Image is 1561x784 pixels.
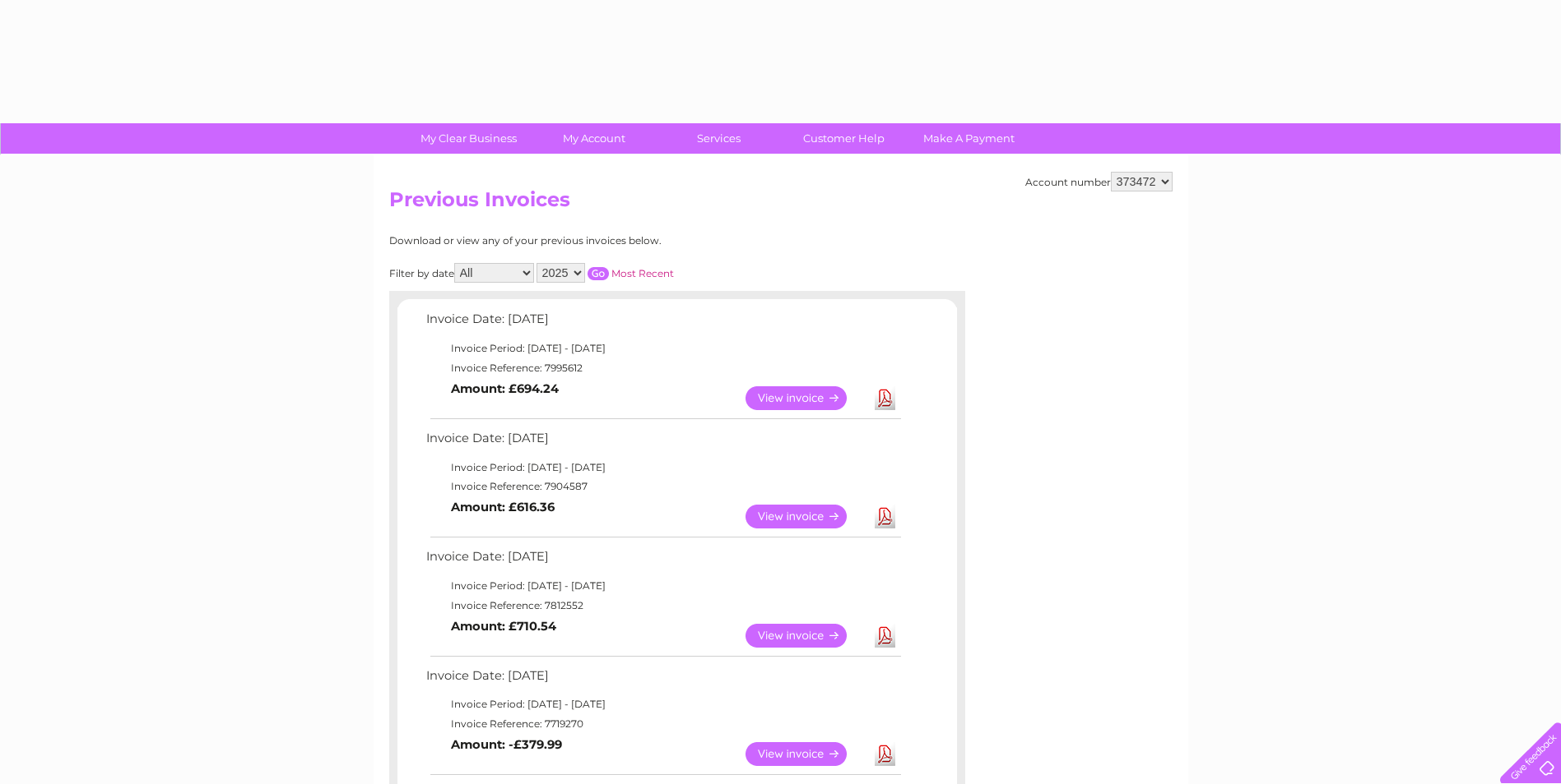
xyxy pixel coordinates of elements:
a: Download [875,742,895,766]
h2: Previous Invoices [389,188,1173,219]
a: Download [875,505,895,528]
td: Invoice Reference: 7995612 [422,358,904,378]
div: Download or view any of your previous invoices below. [389,235,821,247]
a: Download [875,386,895,410]
div: Account number [1025,172,1173,191]
a: Download [875,624,895,648]
td: Invoice Reference: 7812552 [422,596,904,616]
td: Invoice Period: [DATE] - [DATE] [422,576,904,596]
a: View [746,505,866,528]
a: My Clear Business [401,123,537,154]
b: Amount: £710.54 [451,619,556,634]
a: Customer Help [776,123,912,154]
a: Services [651,123,787,154]
b: Amount: £694.24 [451,381,559,396]
div: Filter by date [389,263,821,283]
td: Invoice Date: [DATE] [422,308,904,339]
td: Invoice Period: [DATE] - [DATE] [422,339,904,358]
td: Invoice Date: [DATE] [422,546,904,576]
a: My Account [526,123,662,154]
a: Make A Payment [901,123,1037,154]
td: Invoice Date: [DATE] [422,665,904,695]
td: Invoice Reference: 7719270 [422,714,904,734]
a: View [746,386,866,410]
td: Invoice Period: [DATE] - [DATE] [422,694,904,714]
b: Amount: -£379.99 [451,737,562,752]
a: Most Recent [611,267,674,279]
b: Amount: £616.36 [451,500,555,514]
td: Invoice Period: [DATE] - [DATE] [422,458,904,477]
td: Invoice Date: [DATE] [422,427,904,458]
td: Invoice Reference: 7904587 [422,477,904,496]
a: View [746,624,866,648]
a: View [746,742,866,766]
